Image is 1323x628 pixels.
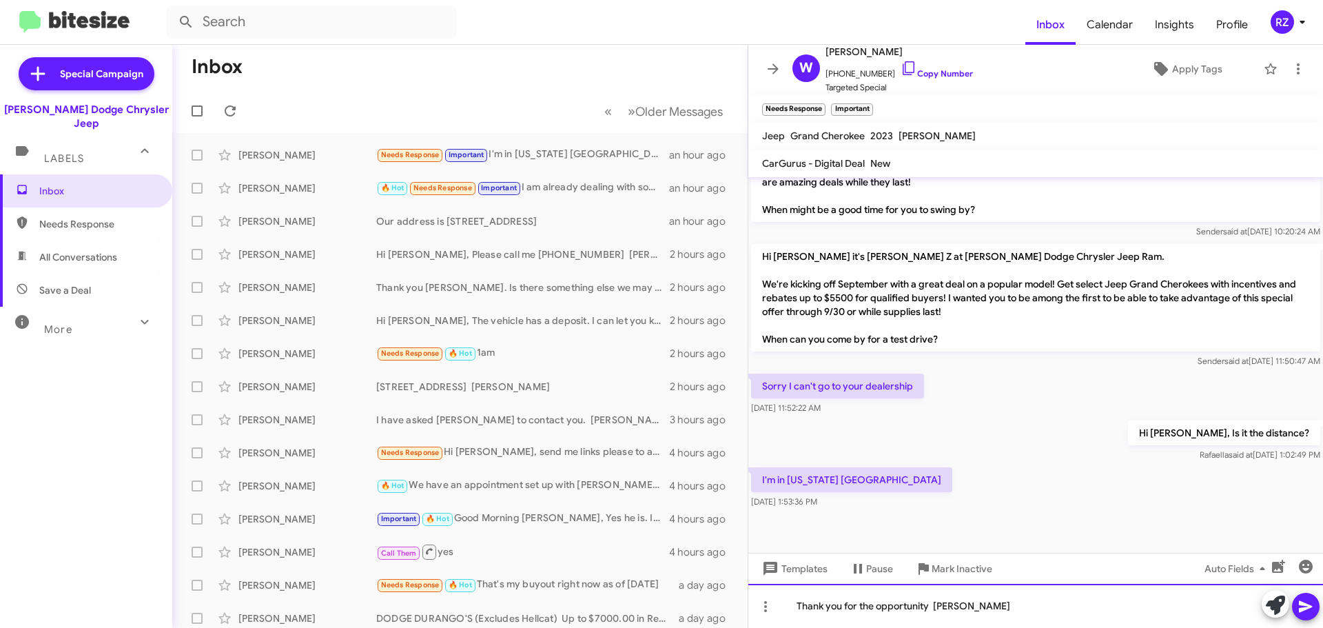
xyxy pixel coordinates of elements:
div: [PERSON_NAME] [238,181,376,195]
span: Rafaella [DATE] 1:02:49 PM [1200,449,1320,460]
span: 🔥 Hot [381,481,404,490]
h1: Inbox [192,56,243,78]
span: [PERSON_NAME] [899,130,976,142]
span: « [604,103,612,120]
a: Special Campaign [19,57,154,90]
div: Hi [PERSON_NAME], send me links please to any [DATE]-[DATE] Grand Cherokee L Summit/[GEOGRAPHIC_D... [376,445,669,460]
span: Needs Response [39,217,156,231]
div: Thank you [PERSON_NAME]. Is there something else we may do for you? [PERSON_NAME] [PHONE_NUMBER] [376,281,670,294]
span: [PHONE_NUMBER] [825,60,973,81]
span: Mark Inactive [932,556,992,581]
span: Sender [DATE] 10:20:24 AM [1196,226,1320,236]
span: Older Messages [635,104,723,119]
small: Important [831,103,872,116]
button: Pause [839,556,904,581]
span: Call Them [381,549,417,558]
span: Important [381,514,417,523]
span: Templates [759,556,828,581]
span: said at [1229,449,1253,460]
div: [PERSON_NAME] [238,611,376,625]
div: 2 hours ago [670,314,737,327]
a: Profile [1205,5,1259,45]
span: Auto Fields [1204,556,1271,581]
span: Sender [DATE] 11:50:47 AM [1198,356,1320,366]
a: Copy Number [901,68,973,79]
div: [PERSON_NAME] [238,148,376,162]
div: Hi [PERSON_NAME], Please call me [PHONE_NUMBER] [PERSON_NAME] [376,247,670,261]
div: [PERSON_NAME] [238,545,376,559]
div: an hour ago [669,181,737,195]
div: [PERSON_NAME] [238,281,376,294]
div: [PERSON_NAME] [238,214,376,228]
div: [PERSON_NAME] [238,314,376,327]
button: Templates [748,556,839,581]
button: Next [619,97,731,125]
a: Insights [1144,5,1205,45]
div: DODGE DURANGO'S (Excludes Hellcat) Up to $7000.00 in Rebates and Incentives for qualifying clients. [376,611,679,625]
span: » [628,103,635,120]
span: 🔥 Hot [381,183,404,192]
span: Grand Cherokee [790,130,865,142]
div: [STREET_ADDRESS] [PERSON_NAME] [376,380,670,394]
div: We have an appointment set up with [PERSON_NAME] for [DATE] at 5:30 pm. [376,478,669,494]
div: I am already dealing with someone [376,180,669,196]
div: 2 hours ago [670,347,737,361]
span: W [799,57,813,79]
div: an hour ago [669,214,737,228]
span: Important [449,150,484,159]
div: Good Morning [PERSON_NAME], Yes he is. I will book a tentative for 5.00 [DATE]. [376,511,669,527]
div: [PERSON_NAME] [238,247,376,261]
span: [PERSON_NAME] [825,43,973,60]
div: I have asked [PERSON_NAME] to contact you. [PERSON_NAME] [376,413,670,427]
button: Mark Inactive [904,556,1003,581]
div: an hour ago [669,148,737,162]
span: All Conversations [39,250,117,264]
div: 2 hours ago [670,380,737,394]
button: Apply Tags [1116,57,1257,81]
button: RZ [1259,10,1308,34]
div: [PERSON_NAME] [238,413,376,427]
span: 🔥 Hot [449,580,472,589]
a: Calendar [1076,5,1144,45]
span: 🔥 Hot [426,514,449,523]
span: Needs Response [413,183,472,192]
div: [PERSON_NAME] [238,578,376,592]
span: CarGurus - Digital Deal [762,157,865,170]
div: 4 hours ago [669,446,737,460]
span: said at [1223,226,1247,236]
div: Thank you for the opportunity [PERSON_NAME] [748,584,1323,628]
div: [PERSON_NAME] [238,380,376,394]
div: 4 hours ago [669,545,737,559]
button: Auto Fields [1193,556,1282,581]
span: New [870,157,890,170]
span: Special Campaign [60,67,143,81]
span: Save a Deal [39,283,91,297]
div: 3 hours ago [670,413,737,427]
div: [PERSON_NAME] [238,512,376,526]
div: 4 hours ago [669,479,737,493]
div: 1am [376,345,670,361]
span: Needs Response [381,349,440,358]
nav: Page navigation example [597,97,731,125]
p: Hi [PERSON_NAME] it's [PERSON_NAME] Z at [PERSON_NAME] Dodge Chrysler Jeep Ram. We're kicking off... [751,244,1320,352]
span: Targeted Special [825,81,973,94]
span: 🔥 Hot [449,349,472,358]
span: Jeep [762,130,785,142]
div: Hi [PERSON_NAME], The vehicle has a deposit. I can let you know if it does not go. [PERSON_NAME] [376,314,670,327]
span: Needs Response [381,448,440,457]
span: Inbox [39,184,156,198]
a: Inbox [1025,5,1076,45]
span: [DATE] 1:53:36 PM [751,496,817,507]
div: That's my buyout right now as of [DATE] [376,577,679,593]
span: said at [1224,356,1249,366]
span: More [44,323,72,336]
div: [PERSON_NAME] [238,479,376,493]
p: I'm in [US_STATE] [GEOGRAPHIC_DATA] [751,467,952,492]
span: Needs Response [381,580,440,589]
span: Pause [866,556,893,581]
div: a day ago [679,611,737,625]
